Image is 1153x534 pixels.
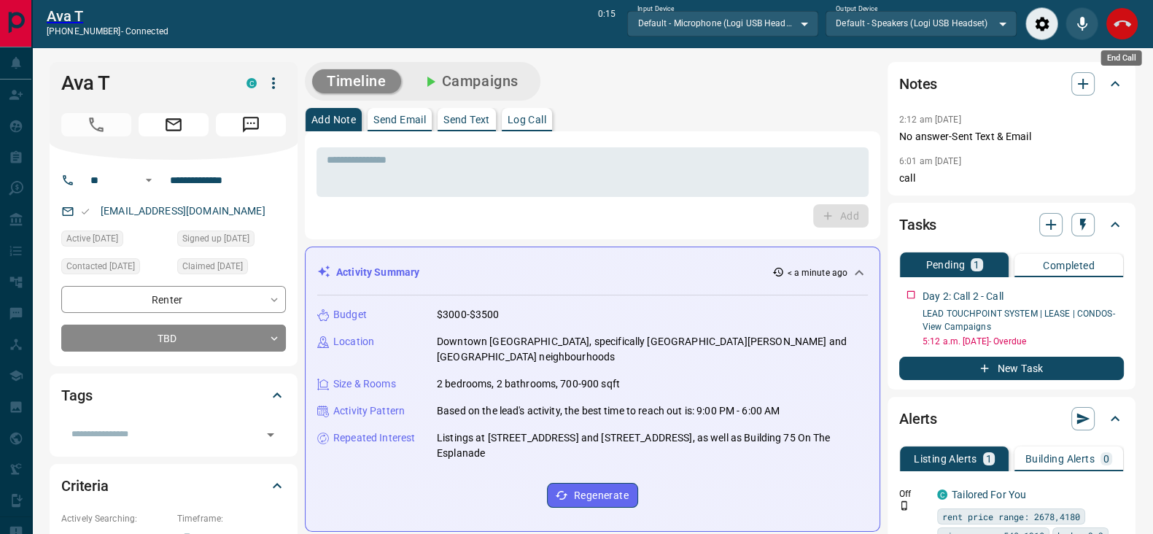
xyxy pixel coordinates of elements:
[311,115,356,125] p: Add Note
[899,213,936,236] h2: Tasks
[177,258,286,279] div: Tue Aug 05 2025
[317,259,868,286] div: Activity Summary< a minute ago
[914,454,977,464] p: Listing Alerts
[182,259,243,274] span: Claimed [DATE]
[508,115,546,125] p: Log Call
[101,205,265,217] a: [EMAIL_ADDRESS][DOMAIN_NAME]
[1106,7,1138,40] div: End Call
[336,265,419,280] p: Activity Summary
[61,113,131,136] span: Call
[1025,454,1095,464] p: Building Alerts
[923,335,1124,348] p: 5:12 a.m. [DATE] - Overdue
[899,115,961,125] p: 2:12 am [DATE]
[80,206,90,217] svg: Email Valid
[547,483,638,508] button: Regenerate
[923,289,1003,304] p: Day 2: Call 2 - Call
[61,231,170,251] div: Sun Aug 10 2025
[61,258,170,279] div: Wed Aug 06 2025
[61,325,286,352] div: TBD
[61,384,92,407] h2: Tags
[66,259,135,274] span: Contacted [DATE]
[333,403,405,419] p: Activity Pattern
[899,129,1124,144] p: No answer-Sent Text & Email
[1025,7,1058,40] div: Audio Settings
[952,489,1026,500] a: Tailored For You
[899,66,1124,101] div: Notes
[1065,7,1098,40] div: Mute
[182,231,249,246] span: Signed up [DATE]
[246,78,257,88] div: condos.ca
[260,425,281,445] button: Open
[437,334,868,365] p: Downtown [GEOGRAPHIC_DATA], specifically [GEOGRAPHIC_DATA][PERSON_NAME] and [GEOGRAPHIC_DATA] nei...
[1043,260,1095,271] p: Completed
[333,307,367,322] p: Budget
[1101,50,1142,66] div: End Call
[47,7,168,25] a: Ava T
[899,156,961,166] p: 6:01 am [DATE]
[899,207,1124,242] div: Tasks
[177,231,286,251] div: Tue Aug 05 2025
[974,260,979,270] p: 1
[942,509,1080,524] span: rent price range: 2678,4180
[333,376,396,392] p: Size & Rooms
[66,231,118,246] span: Active [DATE]
[437,403,780,419] p: Based on the lead's activity, the best time to reach out is: 9:00 PM - 6:00 AM
[1103,454,1109,464] p: 0
[443,115,490,125] p: Send Text
[437,307,499,322] p: $3000-$3500
[61,378,286,413] div: Tags
[177,512,286,525] p: Timeframe:
[986,454,992,464] p: 1
[373,115,426,125] p: Send Email
[140,171,158,189] button: Open
[47,25,168,38] p: [PHONE_NUMBER] -
[627,11,818,36] div: Default - Microphone (Logi USB Headset)
[899,500,909,511] svg: Push Notification Only
[899,407,937,430] h2: Alerts
[598,7,616,40] p: 0:15
[899,72,937,96] h2: Notes
[61,286,286,313] div: Renter
[333,334,374,349] p: Location
[139,113,209,136] span: Email
[61,468,286,503] div: Criteria
[899,171,1124,186] p: call
[125,26,168,36] span: connected
[937,489,947,500] div: condos.ca
[61,512,170,525] p: Actively Searching:
[61,474,109,498] h2: Criteria
[407,69,533,93] button: Campaigns
[437,430,868,461] p: Listings at [STREET_ADDRESS] and [STREET_ADDRESS], as well as Building 75 On The Esplanade
[216,113,286,136] span: Message
[826,11,1017,36] div: Default - Speakers (Logi USB Headset)
[312,69,401,93] button: Timeline
[899,401,1124,436] div: Alerts
[787,266,847,279] p: < a minute ago
[437,376,620,392] p: 2 bedrooms, 2 bathrooms, 700-900 sqft
[836,4,877,14] label: Output Device
[637,4,675,14] label: Input Device
[899,487,928,500] p: Off
[61,71,225,95] h1: Ava T
[923,309,1115,332] a: LEAD TOUCHPOINT SYSTEM | LEASE | CONDOS- View Campaigns
[333,430,415,446] p: Repeated Interest
[899,357,1124,380] button: New Task
[925,260,965,270] p: Pending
